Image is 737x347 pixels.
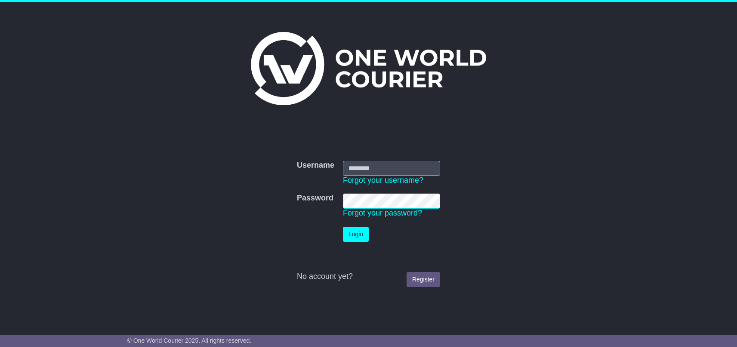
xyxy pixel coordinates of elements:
[343,176,423,184] a: Forgot your username?
[407,272,440,287] a: Register
[251,32,486,105] img: One World
[297,272,440,281] div: No account yet?
[297,161,334,170] label: Username
[343,227,369,242] button: Login
[343,209,422,217] a: Forgot your password?
[127,337,252,344] span: © One World Courier 2025. All rights reserved.
[297,194,333,203] label: Password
